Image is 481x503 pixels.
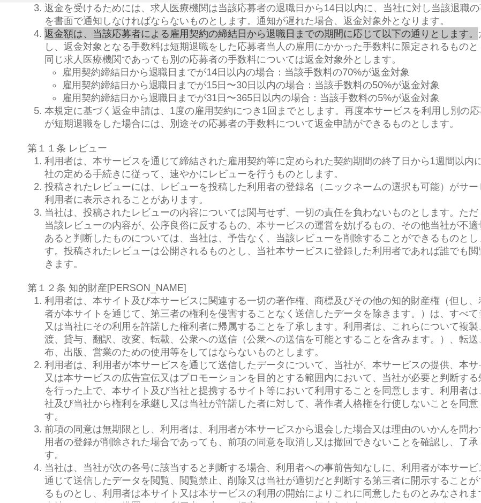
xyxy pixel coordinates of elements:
span: 第１２条 知的財産[PERSON_NAME] [27,283,186,294]
span: 雇用契約締結日から退職日までが15日〜30日以内の場合：当該手数料の50%が返金対象 [62,80,440,90]
span: 雇用契約締結日から退職日までが14日以内の場合：当該手数料の70%が返金対象 [62,67,410,78]
span: 第１１条 レビュー [27,143,107,154]
span: 雇用契約締結日から退職日までが31日〜365日以内の場合：当該手数料の5%が返金対象 [62,93,440,103]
